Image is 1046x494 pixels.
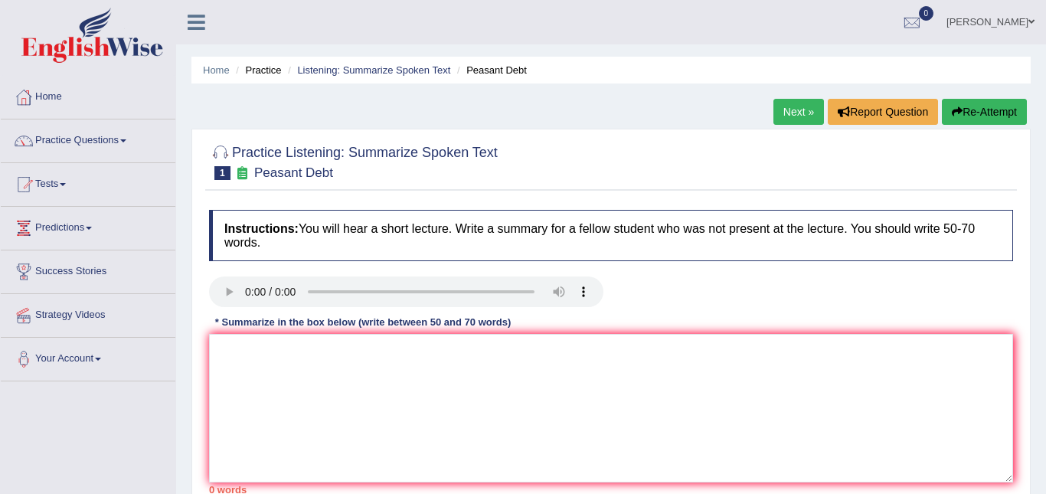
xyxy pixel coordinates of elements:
[209,315,517,329] div: * Summarize in the box below (write between 50 and 70 words)
[224,222,299,235] b: Instructions:
[209,142,498,180] h2: Practice Listening: Summarize Spoken Text
[254,165,333,180] small: Peasant Debt
[209,210,1013,261] h4: You will hear a short lecture. Write a summary for a fellow student who was not present at the le...
[828,99,938,125] button: Report Question
[1,207,175,245] a: Predictions
[297,64,450,76] a: Listening: Summarize Spoken Text
[1,250,175,289] a: Success Stories
[232,63,281,77] li: Practice
[453,63,527,77] li: Peasant Debt
[214,166,230,180] span: 1
[1,338,175,376] a: Your Account
[1,76,175,114] a: Home
[773,99,824,125] a: Next »
[234,166,250,181] small: Exam occurring question
[1,119,175,158] a: Practice Questions
[1,294,175,332] a: Strategy Videos
[203,64,230,76] a: Home
[1,163,175,201] a: Tests
[942,99,1027,125] button: Re-Attempt
[919,6,934,21] span: 0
